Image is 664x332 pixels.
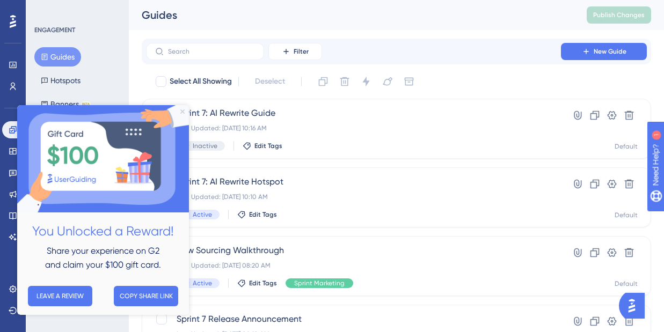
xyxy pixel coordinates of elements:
[177,313,530,326] span: Sprint 7 Release Announcement
[177,107,530,120] span: Sprint 7: AI Rewrite Guide
[177,261,530,270] div: Last Updated: [DATE] 08:20 AM
[294,279,345,287] span: Sprint Marketing
[177,193,530,201] div: Last Updated: [DATE] 10:10 AM
[177,244,530,257] span: New Sourcing Walkthrough
[615,211,638,219] div: Default
[25,3,67,16] span: Need Help?
[9,116,163,137] h2: You Unlocked a Reward!
[75,5,78,14] div: 1
[28,154,144,165] span: and claim your $100 gift card.
[142,8,560,23] div: Guides
[587,6,651,24] button: Publish Changes
[170,75,232,88] span: Select All Showing
[193,142,217,150] span: Inactive
[243,142,282,150] button: Edit Tags
[177,175,530,188] span: Sprint 7: AI Rewrite Hotspot
[615,279,638,288] div: Default
[594,47,626,56] span: New Guide
[34,94,97,114] button: BannersBETA
[34,26,75,34] div: ENGAGEMENT
[30,141,142,151] span: Share your experience on G2
[177,124,530,132] div: Last Updated: [DATE] 10:16 AM
[168,48,255,55] input: Search
[97,181,161,201] button: COPY SHARE LINK
[593,11,645,19] span: Publish Changes
[249,279,277,287] span: Edit Tags
[34,71,87,90] button: Hotspots
[193,279,212,287] span: Active
[268,43,322,60] button: Filter
[245,72,295,91] button: Deselect
[81,101,91,107] div: BETA
[163,4,167,9] div: Close Preview
[11,181,75,201] button: LEAVE A REVIEW
[193,210,212,219] span: Active
[561,43,647,60] button: New Guide
[237,210,277,219] button: Edit Tags
[237,279,277,287] button: Edit Tags
[254,142,282,150] span: Edit Tags
[619,290,651,322] iframe: UserGuiding AI Assistant Launcher
[249,210,277,219] span: Edit Tags
[615,142,638,151] div: Default
[34,47,81,67] button: Guides
[294,47,309,56] span: Filter
[255,75,285,88] span: Deselect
